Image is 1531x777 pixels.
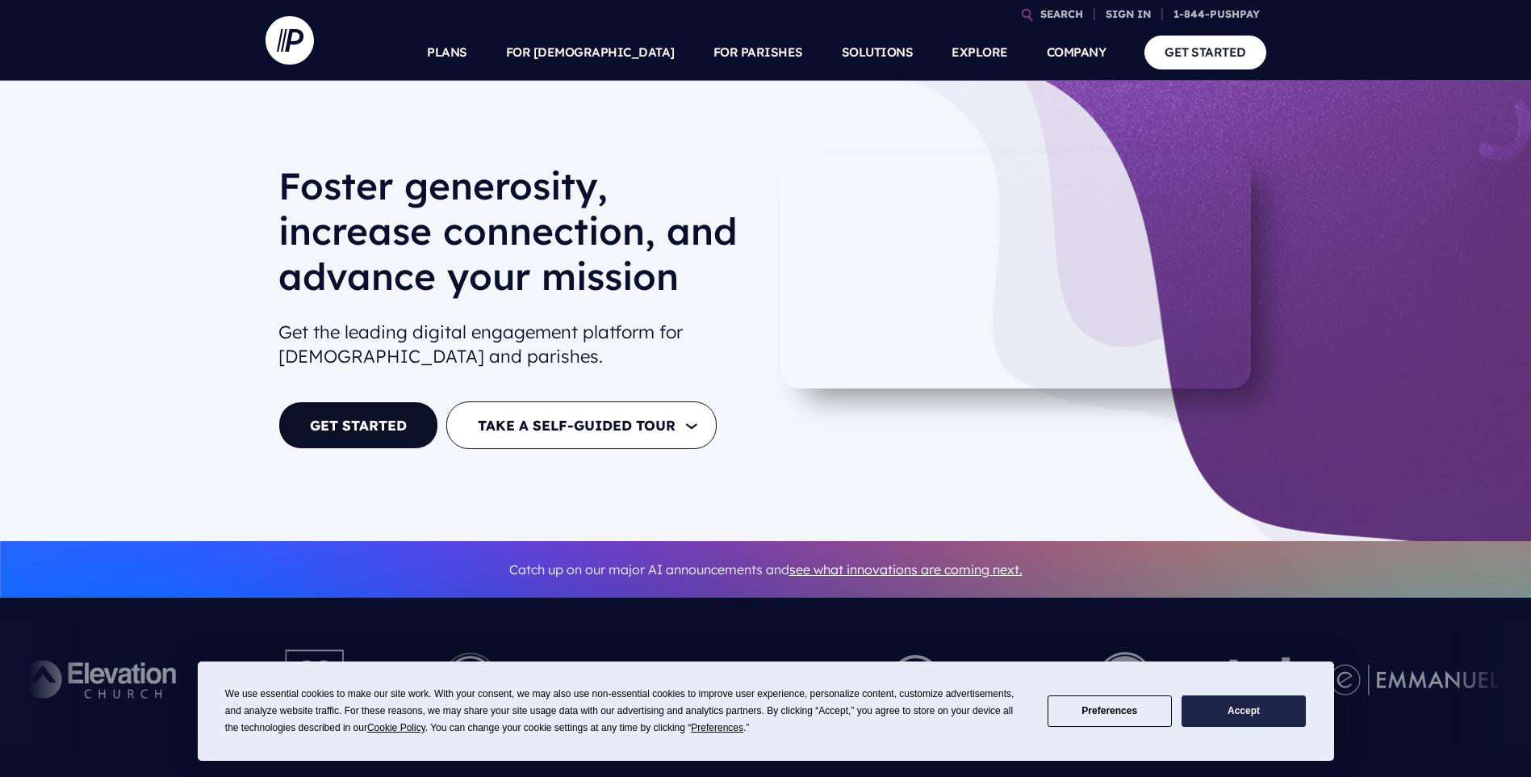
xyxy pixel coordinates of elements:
[1182,695,1306,727] button: Accept
[1047,24,1106,81] a: COMPANY
[446,401,717,449] button: TAKE A SELF-GUIDED TOUR
[842,24,914,81] a: SOLUTIONS
[1144,36,1266,69] a: GET STARTED
[418,635,640,724] img: Pushpay_Logo__NorthPoint
[1097,635,1290,724] img: Central Church Henderson NV
[278,163,753,312] h1: Foster generosity, increase connection, and advance your mission
[890,655,1058,704] img: pp_logos_2
[952,24,1008,81] a: EXPLORE
[278,313,753,376] h2: Get the leading digital engagement platform for [DEMOGRAPHIC_DATA] and parishes.
[198,661,1334,761] div: Cookie Consent Prompt
[367,722,425,733] span: Cookie Policy
[789,561,1023,577] a: see what innovations are coming next.
[252,635,379,724] img: Pushpay_Logo__CCM
[713,24,803,81] a: FOR PARISHES
[1048,695,1172,727] button: Preferences
[225,686,1028,737] div: We use essential cookies to make our site work. With your consent, we may also use non-essential ...
[278,401,438,449] a: GET STARTED
[278,552,1253,588] p: Catch up on our major AI announcements and
[691,722,743,733] span: Preferences
[427,24,467,81] a: PLANS
[506,24,675,81] a: FOR [DEMOGRAPHIC_DATA]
